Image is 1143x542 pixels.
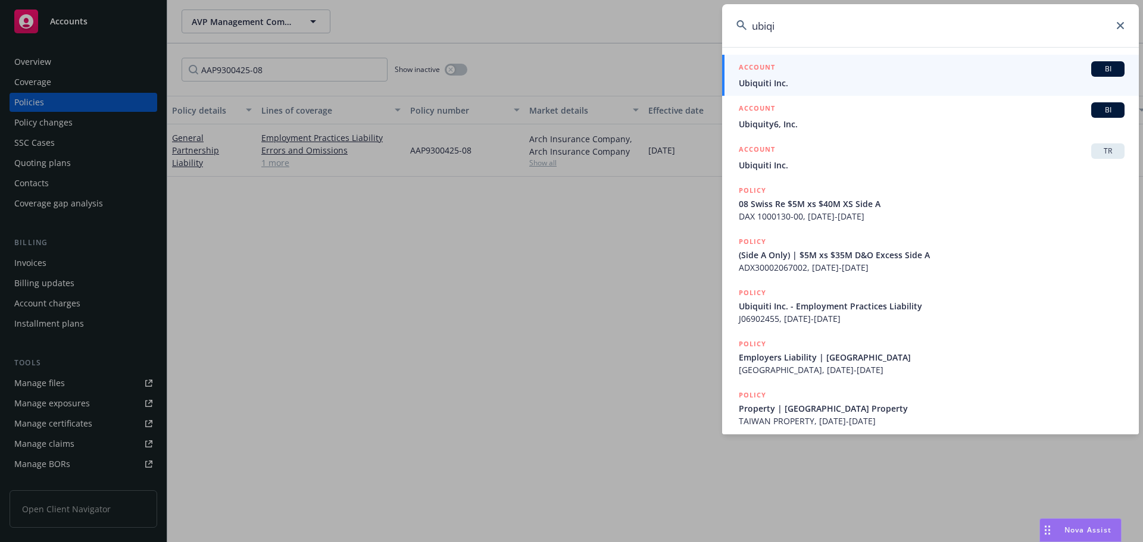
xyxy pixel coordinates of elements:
div: Drag to move [1040,519,1055,541]
span: BI [1096,64,1120,74]
span: DAX 1000130-00, [DATE]-[DATE] [739,210,1125,223]
span: Ubiquity6, Inc. [739,118,1125,130]
a: POLICY(Side A Only) | $5M xs $35M D&O Excess Side AADX30002067002, [DATE]-[DATE] [722,229,1139,280]
h5: POLICY [739,236,766,247]
a: POLICY08 Swiss Re $5M xs $40M XS Side ADAX 1000130-00, [DATE]-[DATE] [722,178,1139,229]
h5: ACCOUNT [739,102,775,117]
a: POLICYProperty | [GEOGRAPHIC_DATA] PropertyTAIWAN PROPERTY, [DATE]-[DATE] [722,383,1139,434]
span: BI [1096,105,1120,115]
button: Nova Assist [1039,518,1122,542]
span: Property | [GEOGRAPHIC_DATA] Property [739,402,1125,415]
h5: POLICY [739,338,766,350]
span: Nova Assist [1064,525,1111,535]
span: Ubiquiti Inc. [739,159,1125,171]
span: TAIWAN PROPERTY, [DATE]-[DATE] [739,415,1125,427]
h5: POLICY [739,184,766,196]
span: [GEOGRAPHIC_DATA], [DATE]-[DATE] [739,364,1125,376]
h5: POLICY [739,389,766,401]
span: ADX30002067002, [DATE]-[DATE] [739,261,1125,274]
span: Employers Liability | [GEOGRAPHIC_DATA] [739,351,1125,364]
h5: ACCOUNT [739,61,775,76]
h5: POLICY [739,287,766,299]
h5: ACCOUNT [739,143,775,158]
span: TR [1096,146,1120,156]
span: (Side A Only) | $5M xs $35M D&O Excess Side A [739,249,1125,261]
a: ACCOUNTBIUbiquity6, Inc. [722,96,1139,137]
span: Ubiquiti Inc. [739,77,1125,89]
span: Ubiquiti Inc. - Employment Practices Liability [739,300,1125,312]
a: POLICYUbiquiti Inc. - Employment Practices LiabilityJ06902455, [DATE]-[DATE] [722,280,1139,331]
span: J06902455, [DATE]-[DATE] [739,312,1125,325]
input: Search... [722,4,1139,47]
span: 08 Swiss Re $5M xs $40M XS Side A [739,198,1125,210]
a: POLICYEmployers Liability | [GEOGRAPHIC_DATA][GEOGRAPHIC_DATA], [DATE]-[DATE] [722,331,1139,383]
a: ACCOUNTTRUbiquiti Inc. [722,137,1139,178]
a: ACCOUNTBIUbiquiti Inc. [722,55,1139,96]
